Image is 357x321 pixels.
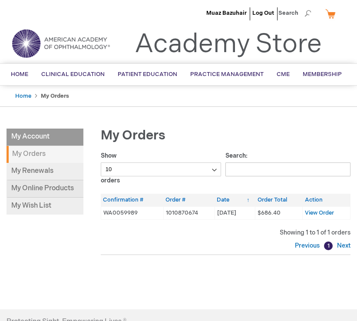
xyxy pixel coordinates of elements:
[7,163,83,180] a: My Renewals
[101,152,221,184] label: Show orders
[101,162,221,176] select: Showorders
[163,206,215,219] td: 1010870674
[324,242,333,250] a: 1
[101,228,350,237] div: Showing 1 to 1 of 1 orders
[41,93,69,99] strong: My Orders
[252,10,274,17] a: Log Out
[278,4,311,22] span: Search
[295,242,322,249] a: Previous
[101,206,163,219] td: WA0059989
[11,71,28,78] span: Home
[7,198,83,215] a: My Wish List
[215,194,255,206] th: Date: activate to sort column ascending
[305,209,334,216] a: View Order
[135,29,322,60] a: Academy Store
[303,71,342,78] span: Membership
[335,242,350,249] a: Next
[163,194,215,206] th: Order #: activate to sort column ascending
[225,162,350,176] input: Search:
[7,180,83,198] a: My Online Products
[101,194,163,206] th: Confirmation #: activate to sort column ascending
[258,209,281,216] span: $686.40
[7,146,83,163] strong: My Orders
[303,194,350,206] th: Action: activate to sort column ascending
[277,71,290,78] span: CME
[255,194,303,206] th: Order Total: activate to sort column ascending
[101,128,165,143] span: My Orders
[215,206,255,219] td: [DATE]
[225,152,350,173] label: Search:
[15,93,31,99] a: Home
[206,10,247,17] a: Muaz Bazuhair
